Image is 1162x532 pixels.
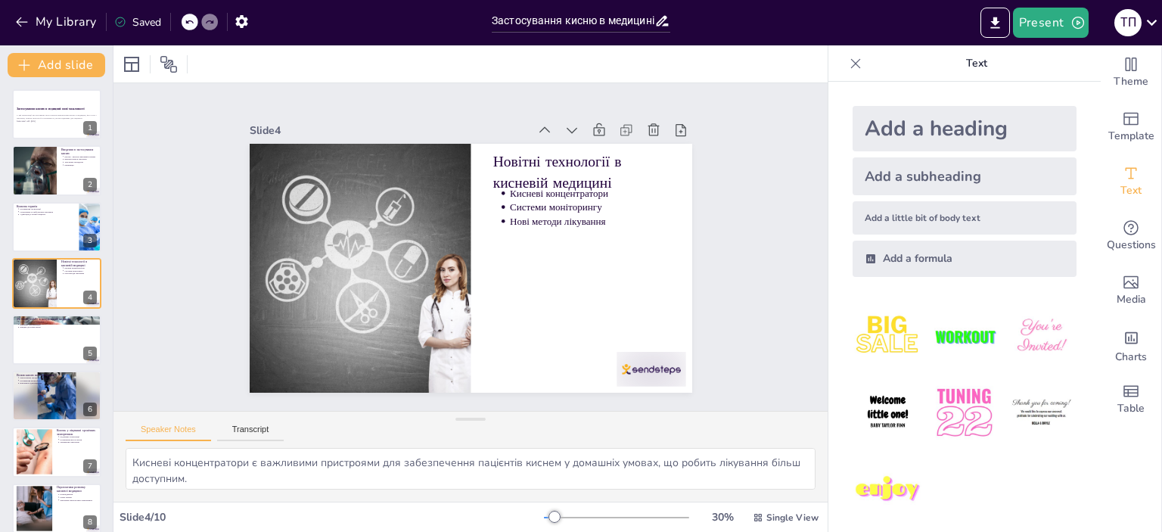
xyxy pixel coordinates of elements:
[980,8,1010,38] button: Export to PowerPoint
[1117,291,1146,308] span: Media
[20,325,97,328] p: Швидка доставка кисню
[60,441,97,444] p: Зменшення симптомів
[929,301,999,372] img: 2.jpeg
[510,186,670,200] p: Кисневі концентратори
[250,123,529,138] div: Slide 4
[853,201,1077,235] div: Add a little bit of body text
[61,260,97,268] p: Новітні технології в кисневій медицині
[929,378,999,448] img: 5.jpeg
[83,515,97,529] div: 8
[64,272,97,275] p: Нові методи лікування
[510,214,670,228] p: Нові методи лікування
[20,323,97,326] p: Критичні захворювання
[12,258,101,308] div: https://cdn.sendsteps.com/images/logo/sendsteps_logo_white.pnghttps://cdn.sendsteps.com/images/lo...
[64,269,97,272] p: Системи моніторингу
[12,315,101,365] div: https://cdn.sendsteps.com/images/logo/sendsteps_logo_white.pnghttps://cdn.sendsteps.com/images/lo...
[17,107,85,111] strong: Застосування кисню в медицині: нові можливості
[12,427,101,477] div: 7
[17,120,97,123] p: Generated with [URL]
[120,510,544,524] div: Slide 4 / 10
[83,121,97,135] div: 1
[8,53,105,77] button: Add slide
[83,234,97,247] div: 3
[1101,263,1161,318] div: Add images, graphics, shapes or video
[1006,301,1077,372] img: 3.jpeg
[17,204,75,209] p: Киснева терапія
[64,157,97,160] p: Використання в лікуванні
[510,201,670,214] p: Системи моніторингу
[20,207,74,210] p: Поліпшення оксигенації
[868,45,1086,82] p: Text
[126,448,816,490] textarea: Кисневі концентратори є важливими пристроями для забезпечення пацієнтів киснем у домашніх умовах,...
[120,52,144,76] div: Layout
[12,371,101,421] div: https://cdn.sendsteps.com/images/logo/sendsteps_logo_white.pnghttps://cdn.sendsteps.com/images/lo...
[126,425,211,441] button: Speaker Notes
[853,241,1077,277] div: Add a formula
[1013,8,1089,38] button: Present
[64,155,97,158] p: Кисень - життєво важливий елемент
[83,347,97,360] div: 5
[17,373,97,378] p: Вплив кисню на відновлення
[20,379,97,382] p: Поліпшення кровообігу
[1107,237,1156,254] span: Questions
[1006,378,1077,448] img: 6.jpeg
[1101,372,1161,427] div: Add a table
[1101,45,1161,100] div: Change the overall theme
[114,15,161,30] div: Saved
[20,376,97,379] p: Прискорення процесів відновлення
[83,291,97,304] div: 4
[1114,8,1142,38] button: Т П
[704,510,741,524] div: 30 %
[64,160,97,163] p: Хірургічні процедури
[20,382,97,385] p: Важливість для пацієнтів
[1120,182,1142,199] span: Text
[20,213,74,216] p: Адаптація до потреб пацієнта
[83,403,97,416] div: 6
[61,147,97,155] p: Введення в застосування кисню
[1101,154,1161,209] div: Add text boxes
[853,301,923,372] img: 1.jpeg
[853,106,1077,151] div: Add a heading
[64,163,97,166] p: Реанімація
[12,89,101,139] div: https://cdn.sendsteps.com/images/logo/sendsteps_logo_white.pnghttps://cdn.sendsteps.com/images/lo...
[60,496,97,499] p: Генна терапія
[12,145,101,195] div: https://cdn.sendsteps.com/images/logo/sendsteps_logo_white.pnghttps://cdn.sendsteps.com/images/lo...
[83,178,97,191] div: 2
[160,55,178,73] span: Position
[12,202,101,252] div: https://cdn.sendsteps.com/images/logo/sendsteps_logo_white.pnghttps://cdn.sendsteps.com/images/lo...
[1114,9,1142,36] div: Т П
[1114,73,1148,90] span: Theme
[1101,209,1161,263] div: Get real-time input from your audience
[492,10,654,32] input: Insert title
[60,438,97,441] p: Поліпшення якості життя
[60,493,97,496] p: Нові відкриття
[11,10,103,34] button: My Library
[853,157,1077,195] div: Add a subheading
[17,114,97,120] p: У цій презентації ми розглянемо різні аспекти використання кисню в медицині, його роль у лікуванн...
[853,378,923,448] img: 4.jpeg
[20,210,74,213] p: Стаціонарне та амбулаторне лікування
[766,512,819,524] span: Single View
[83,459,97,473] div: 7
[20,320,97,323] p: Стабілізація стану пацієнтів
[1117,400,1145,417] span: Table
[60,499,97,502] p: Лікування онкологічних захворювань
[57,428,97,437] p: Кисень у лікуванні хронічних захворювань
[1108,128,1154,145] span: Template
[492,151,670,193] p: Новітні технології в кисневій медицині
[64,267,97,270] p: Кисневі концентратори
[17,316,97,321] p: [PERSON_NAME] в невідкладній медицині
[1115,349,1147,366] span: Charts
[217,425,284,441] button: Transcript
[57,485,97,493] p: Перспективи розвитку кисневої медицини
[60,436,97,439] p: Підтримка оксигенації
[1101,318,1161,372] div: Add charts and graphs
[853,455,923,525] img: 7.jpeg
[1101,100,1161,154] div: Add ready made slides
